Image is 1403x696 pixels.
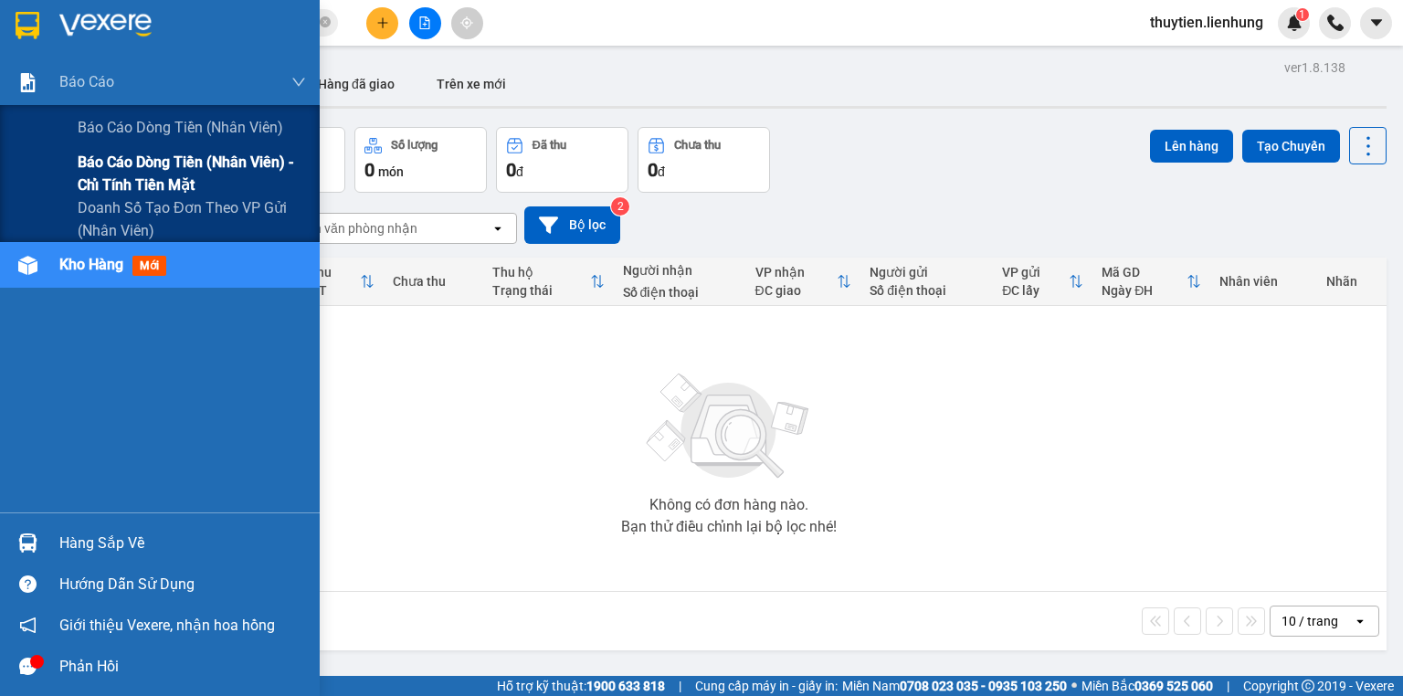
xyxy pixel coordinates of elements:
[460,16,473,29] span: aim
[78,196,306,242] span: Doanh số tạo đơn theo VP gửi (nhân viên)
[393,274,474,289] div: Chưa thu
[18,256,37,275] img: warehouse-icon
[418,16,431,29] span: file-add
[19,617,37,634] span: notification
[1102,283,1187,298] div: Ngày ĐH
[78,151,306,196] span: Báo cáo dòng tiền (nhân viên) - chỉ tính tiền mặt
[1002,283,1069,298] div: ĐC lấy
[658,164,665,179] span: đ
[623,285,737,300] div: Số điện thoại
[648,159,658,181] span: 0
[1135,11,1278,34] span: thuytien.lienhung
[293,283,360,298] div: HTTT
[1282,612,1338,630] div: 10 / trang
[391,139,438,152] div: Số lượng
[284,258,384,306] th: Toggle SortBy
[132,256,166,276] span: mới
[1002,265,1069,279] div: VP gửi
[1360,7,1392,39] button: caret-down
[611,197,629,216] sup: 2
[491,221,505,236] svg: open
[755,283,838,298] div: ĐC giao
[19,575,37,593] span: question-circle
[1092,258,1210,306] th: Toggle SortBy
[1302,680,1314,692] span: copyright
[506,159,516,181] span: 0
[1353,614,1367,628] svg: open
[1071,682,1077,690] span: ⚪️
[1219,274,1308,289] div: Nhân viên
[870,283,984,298] div: Số điện thoại
[1134,679,1213,693] strong: 0369 525 060
[291,75,306,90] span: down
[59,571,306,598] div: Hướng dẫn sử dụng
[1326,274,1377,289] div: Nhãn
[1242,130,1340,163] button: Tạo Chuyến
[1368,15,1385,31] span: caret-down
[695,676,838,696] span: Cung cấp máy in - giấy in:
[483,258,614,306] th: Toggle SortBy
[842,676,1067,696] span: Miền Nam
[366,7,398,39] button: plus
[354,127,487,193] button: Số lượng0món
[679,676,681,696] span: |
[649,498,808,512] div: Không có đơn hàng nào.
[59,653,306,680] div: Phản hồi
[437,77,506,91] span: Trên xe mới
[59,530,306,557] div: Hàng sắp về
[1296,8,1309,21] sup: 1
[623,263,737,278] div: Người nhận
[621,520,837,534] div: Bạn thử điều chỉnh lại bộ lọc nhé!
[586,679,665,693] strong: 1900 633 818
[303,62,409,106] button: Hàng đã giao
[746,258,861,306] th: Toggle SortBy
[291,219,417,237] div: Chọn văn phòng nhận
[497,676,665,696] span: Hỗ trợ kỹ thuật:
[293,265,360,279] div: Đã thu
[78,116,283,139] span: Báo cáo dòng tiền (nhân viên)
[16,12,39,39] img: logo-vxr
[674,139,721,152] div: Chưa thu
[496,127,628,193] button: Đã thu0đ
[900,679,1067,693] strong: 0708 023 035 - 0935 103 250
[19,658,37,675] span: message
[1081,676,1213,696] span: Miền Bắc
[870,265,984,279] div: Người gửi
[1299,8,1305,21] span: 1
[364,159,374,181] span: 0
[1227,676,1229,696] span: |
[1102,265,1187,279] div: Mã GD
[533,139,566,152] div: Đã thu
[451,7,483,39] button: aim
[492,283,590,298] div: Trạng thái
[18,73,37,92] img: solution-icon
[320,16,331,27] span: close-circle
[1150,130,1233,163] button: Lên hàng
[59,256,123,273] span: Kho hàng
[638,363,820,490] img: svg+xml;base64,PHN2ZyBjbGFzcz0ibGlzdC1wbHVnX19zdmciIHhtbG5zPSJodHRwOi8vd3d3LnczLm9yZy8yMDAwL3N2Zy...
[59,70,114,93] span: Báo cáo
[59,614,275,637] span: Giới thiệu Vexere, nhận hoa hồng
[1286,15,1303,31] img: icon-new-feature
[993,258,1092,306] th: Toggle SortBy
[492,265,590,279] div: Thu hộ
[376,16,389,29] span: plus
[516,164,523,179] span: đ
[18,533,37,553] img: warehouse-icon
[1284,58,1345,78] div: ver 1.8.138
[638,127,770,193] button: Chưa thu0đ
[1327,15,1344,31] img: phone-icon
[320,15,331,32] span: close-circle
[409,7,441,39] button: file-add
[378,164,404,179] span: món
[524,206,620,244] button: Bộ lọc
[755,265,838,279] div: VP nhận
